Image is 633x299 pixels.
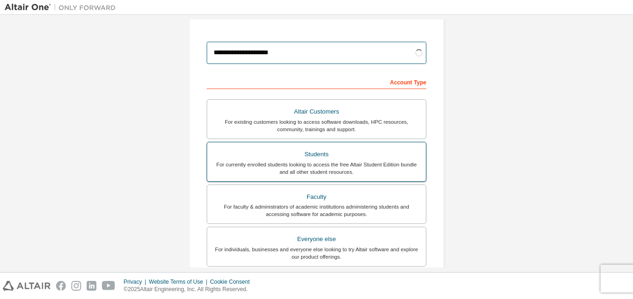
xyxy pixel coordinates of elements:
[213,191,420,204] div: Faculty
[56,281,66,291] img: facebook.svg
[213,118,420,133] div: For existing customers looking to access software downloads, HPC resources, community, trainings ...
[102,281,115,291] img: youtube.svg
[71,281,81,291] img: instagram.svg
[213,203,420,218] div: For faculty & administrators of academic institutions administering students and accessing softwa...
[87,281,96,291] img: linkedin.svg
[213,246,420,261] div: For individuals, businesses and everyone else looking to try Altair software and explore our prod...
[213,233,420,246] div: Everyone else
[210,278,255,286] div: Cookie Consent
[149,278,210,286] div: Website Terms of Use
[124,278,149,286] div: Privacy
[5,3,120,12] img: Altair One
[3,281,51,291] img: altair_logo.svg
[124,286,255,293] p: © 2025 Altair Engineering, Inc. All Rights Reserved.
[213,105,420,118] div: Altair Customers
[213,161,420,176] div: For currently enrolled students looking to access the free Altair Student Edition bundle and all ...
[207,74,426,89] div: Account Type
[213,148,420,161] div: Students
